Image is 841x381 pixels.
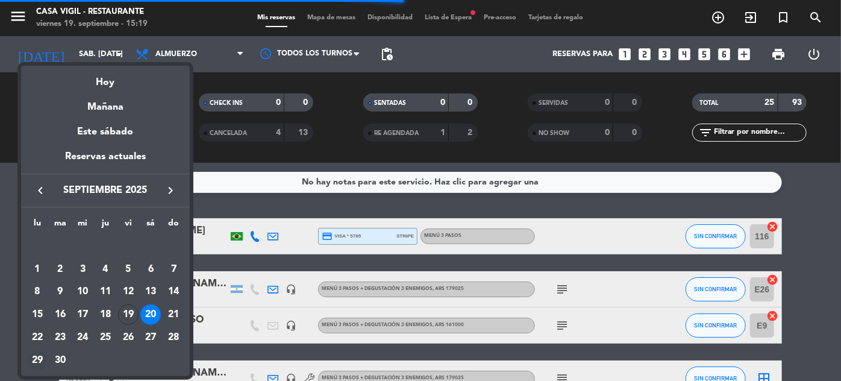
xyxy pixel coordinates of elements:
div: 13 [140,282,161,303]
div: 5 [118,259,139,280]
div: 21 [163,304,184,325]
div: 27 [140,327,161,348]
td: 15 de septiembre de 2025 [26,303,49,326]
td: 28 de septiembre de 2025 [162,326,185,349]
div: 14 [163,282,184,303]
td: 13 de septiembre de 2025 [140,281,163,304]
td: 9 de septiembre de 2025 [49,281,72,304]
td: 12 de septiembre de 2025 [117,281,140,304]
div: 19 [118,304,139,325]
div: 4 [95,259,116,280]
div: 18 [95,304,116,325]
td: 16 de septiembre de 2025 [49,303,72,326]
th: viernes [117,216,140,235]
td: 1 de septiembre de 2025 [26,258,49,281]
td: 10 de septiembre de 2025 [71,281,94,304]
td: 14 de septiembre de 2025 [162,281,185,304]
div: 11 [95,282,116,303]
th: jueves [94,216,117,235]
div: 1 [27,259,48,280]
td: 23 de septiembre de 2025 [49,326,72,349]
td: 5 de septiembre de 2025 [117,258,140,281]
td: 3 de septiembre de 2025 [71,258,94,281]
div: Hoy [21,66,190,90]
div: 23 [50,327,70,348]
button: keyboard_arrow_left [30,183,51,198]
div: 25 [95,327,116,348]
td: 27 de septiembre de 2025 [140,326,163,349]
td: 25 de septiembre de 2025 [94,326,117,349]
div: 8 [27,282,48,303]
div: 17 [72,304,93,325]
td: 30 de septiembre de 2025 [49,349,72,372]
button: keyboard_arrow_right [160,183,181,198]
div: 29 [27,350,48,371]
td: 6 de septiembre de 2025 [140,258,163,281]
div: 3 [72,259,93,280]
td: 26 de septiembre de 2025 [117,326,140,349]
i: keyboard_arrow_right [163,183,178,198]
span: septiembre 2025 [51,183,160,198]
td: 20 de septiembre de 2025 [140,303,163,326]
div: 26 [118,327,139,348]
div: 6 [140,259,161,280]
div: 9 [50,282,70,303]
i: keyboard_arrow_left [33,183,48,198]
td: 22 de septiembre de 2025 [26,326,49,349]
td: SEP. [26,235,185,258]
div: 22 [27,327,48,348]
div: 20 [140,304,161,325]
div: 16 [50,304,70,325]
th: martes [49,216,72,235]
th: sábado [140,216,163,235]
td: 11 de septiembre de 2025 [94,281,117,304]
td: 21 de septiembre de 2025 [162,303,185,326]
td: 4 de septiembre de 2025 [94,258,117,281]
td: 17 de septiembre de 2025 [71,303,94,326]
td: 19 de septiembre de 2025 [117,303,140,326]
th: domingo [162,216,185,235]
div: 10 [72,282,93,303]
div: 28 [163,327,184,348]
div: 30 [50,350,70,371]
div: Reservas actuales [21,149,190,174]
td: 7 de septiembre de 2025 [162,258,185,281]
div: 12 [118,282,139,303]
td: 29 de septiembre de 2025 [26,349,49,372]
td: 8 de septiembre de 2025 [26,281,49,304]
div: 24 [72,327,93,348]
div: Mañana [21,90,190,115]
div: 2 [50,259,70,280]
div: Este sábado [21,115,190,149]
div: 7 [163,259,184,280]
th: miércoles [71,216,94,235]
div: 15 [27,304,48,325]
td: 18 de septiembre de 2025 [94,303,117,326]
td: 2 de septiembre de 2025 [49,258,72,281]
td: 24 de septiembre de 2025 [71,326,94,349]
th: lunes [26,216,49,235]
